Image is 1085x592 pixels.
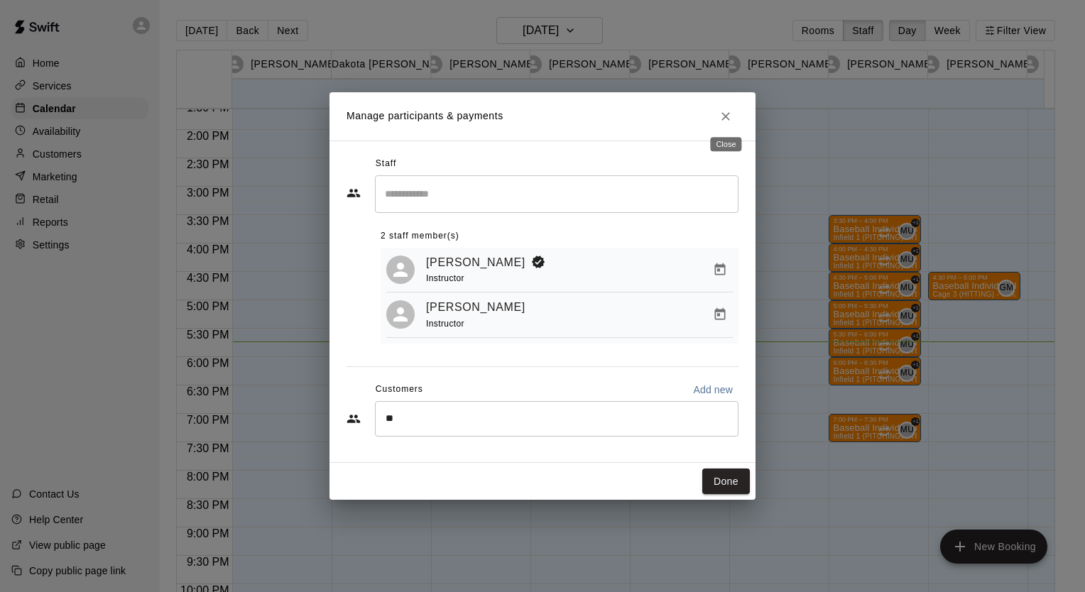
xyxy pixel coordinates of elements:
[347,186,361,200] svg: Staff
[375,401,738,437] div: Start typing to search customers...
[531,255,545,269] svg: Booking Owner
[426,298,525,317] a: [PERSON_NAME]
[710,137,741,151] div: Close
[707,257,733,283] button: Manage bookings & payment
[702,468,750,495] button: Done
[386,256,415,284] div: Mathew Ulrich
[426,319,464,329] span: Instructor
[426,253,525,272] a: [PERSON_NAME]
[376,153,396,175] span: Staff
[693,383,733,397] p: Add new
[381,225,459,248] span: 2 staff member(s)
[347,109,503,124] p: Manage participants & payments
[375,175,738,213] div: Search staff
[347,412,361,426] svg: Customers
[687,378,738,401] button: Add new
[376,378,423,401] span: Customers
[386,300,415,329] div: Ian Fink
[713,104,738,129] button: Close
[426,273,464,283] span: Instructor
[707,302,733,327] button: Manage bookings & payment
